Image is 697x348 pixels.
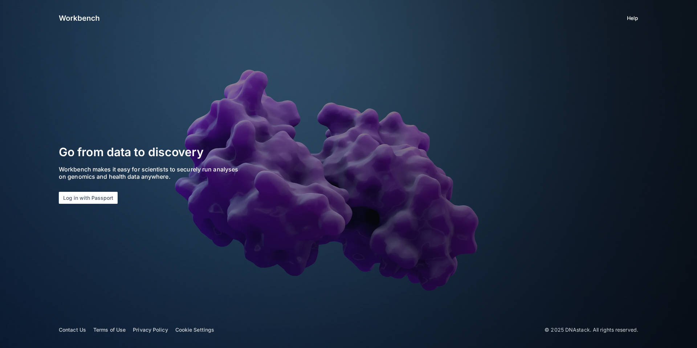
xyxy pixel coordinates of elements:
h2: Go from data to discovery [59,144,285,161]
button: Log in with Passport [59,192,118,204]
a: Cookie Settings [175,327,215,333]
a: Contact Us [59,327,86,333]
a: Help [627,15,638,22]
a: Privacy Policy [133,327,168,333]
p: © 2025 DNAstack. All rights reserved. [545,326,638,333]
a: Terms of Use [93,327,126,333]
p: Workbench makes it easy for scientists to securely run analyses on genomics and health data anywh... [59,166,246,180]
img: logo [59,14,99,23]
